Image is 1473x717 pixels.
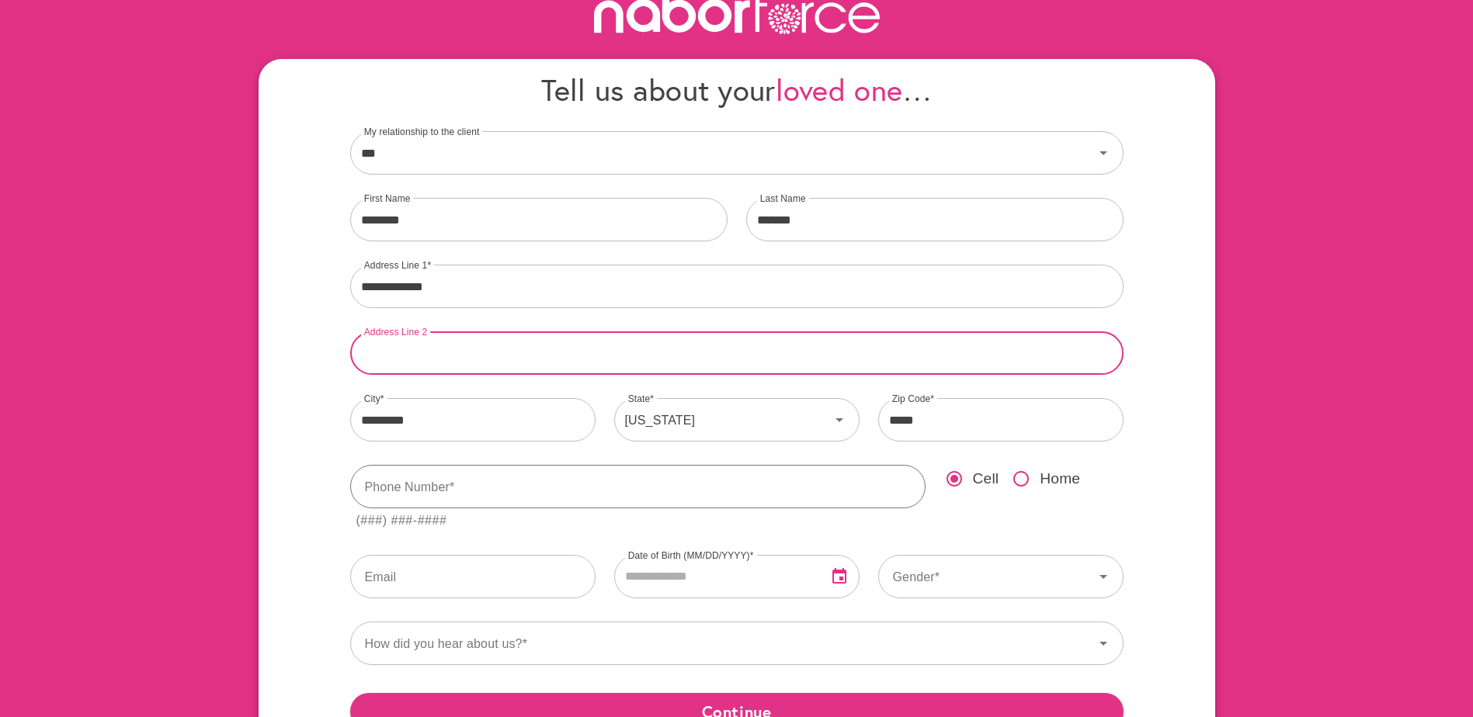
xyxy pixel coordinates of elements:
svg: Icon [1094,634,1113,653]
svg: Icon [1094,567,1113,586]
div: (###) ###-#### [356,511,447,532]
button: Open Date Picker [821,558,858,595]
div: [US_STATE] [614,398,830,442]
h4: Tell us about your … [350,71,1124,108]
span: Cell [973,468,999,490]
span: loved one [776,70,903,109]
svg: Icon [830,410,849,429]
span: Home [1040,468,1080,490]
svg: Icon [1094,144,1113,162]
